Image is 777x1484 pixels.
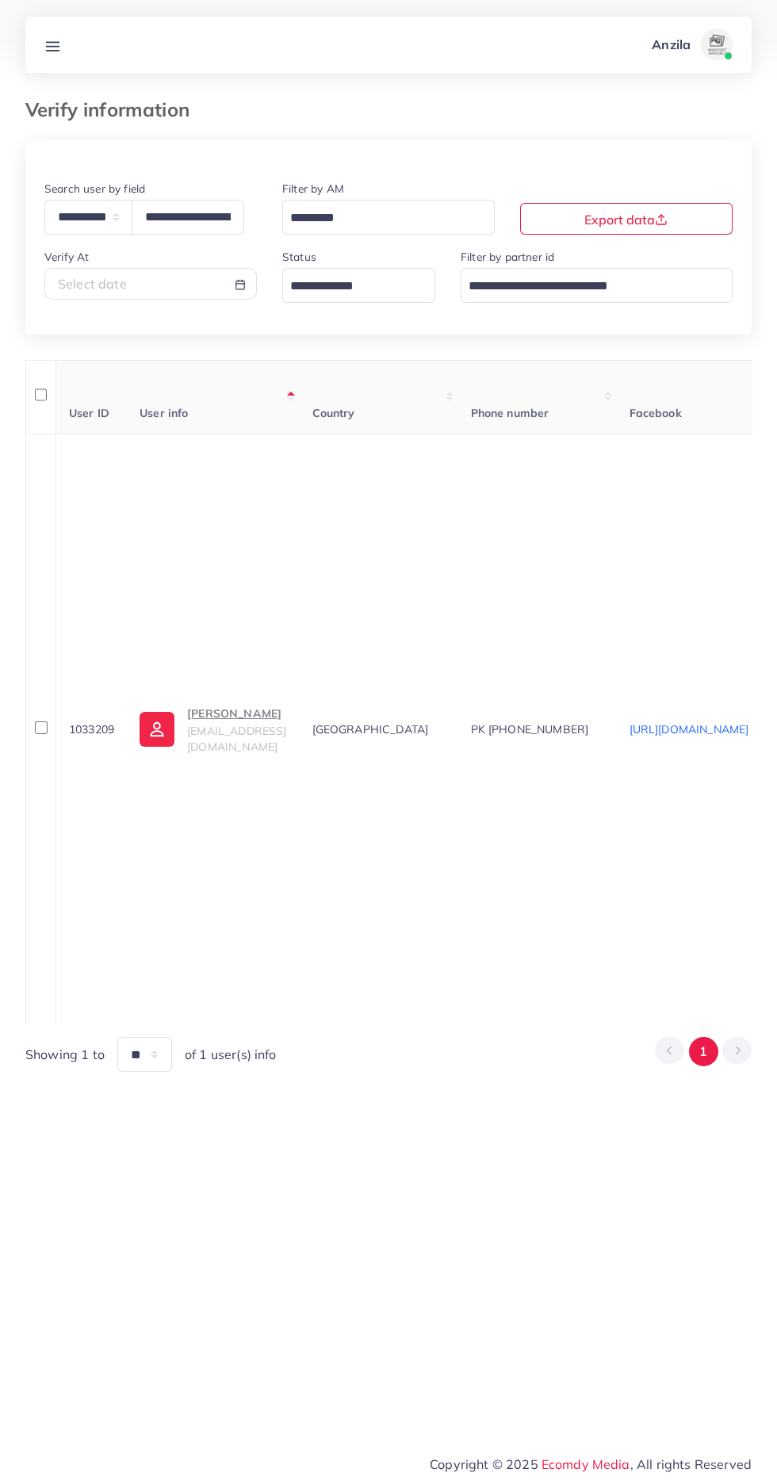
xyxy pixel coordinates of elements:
[69,722,114,736] span: 1033209
[282,200,495,234] div: Search for option
[701,29,733,60] img: avatar
[44,181,145,197] label: Search user by field
[463,274,712,299] input: Search for option
[630,1455,752,1474] span: , All rights Reserved
[461,268,733,302] div: Search for option
[282,181,344,197] label: Filter by AM
[461,249,554,265] label: Filter by partner id
[285,206,474,231] input: Search for option
[140,712,174,747] img: ic-user-info.36bf1079.svg
[520,203,733,235] button: Export data
[630,406,682,420] span: Facebook
[69,406,109,420] span: User ID
[25,1046,105,1064] span: Showing 1 to
[187,724,286,754] span: [EMAIL_ADDRESS][DOMAIN_NAME]
[282,249,316,265] label: Status
[542,1456,630,1472] a: Ecomdy Media
[25,98,202,121] h3: Verify information
[185,1046,277,1064] span: of 1 user(s) info
[655,1037,752,1066] ul: Pagination
[430,1455,752,1474] span: Copyright © 2025
[643,29,739,60] a: Anzilaavatar
[312,722,429,736] span: [GEOGRAPHIC_DATA]
[312,406,355,420] span: Country
[285,274,415,299] input: Search for option
[140,704,286,755] a: [PERSON_NAME][EMAIL_ADDRESS][DOMAIN_NAME]
[471,722,589,736] span: PK [PHONE_NUMBER]
[584,212,668,228] span: Export data
[652,35,691,54] p: Anzila
[58,276,127,292] span: Select date
[689,1037,718,1066] button: Go to page 1
[282,268,435,302] div: Search for option
[44,249,89,265] label: Verify At
[471,406,549,420] span: Phone number
[630,722,749,736] a: [URL][DOMAIN_NAME]
[140,406,188,420] span: User info
[187,704,286,723] p: [PERSON_NAME]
